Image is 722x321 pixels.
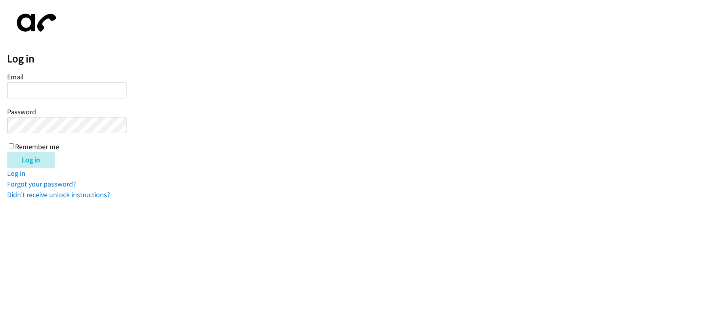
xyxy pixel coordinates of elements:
label: Password [7,107,36,116]
input: Log in [7,152,55,168]
a: Didn't receive unlock instructions? [7,190,110,199]
h2: Log in [7,52,722,65]
a: Forgot your password? [7,179,76,188]
label: Email [7,72,24,81]
label: Remember me [15,142,59,151]
img: aphone-8a226864a2ddd6a5e75d1ebefc011f4aa8f32683c2d82f3fb0802fe031f96514.svg [7,7,63,38]
a: Log in [7,169,25,178]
